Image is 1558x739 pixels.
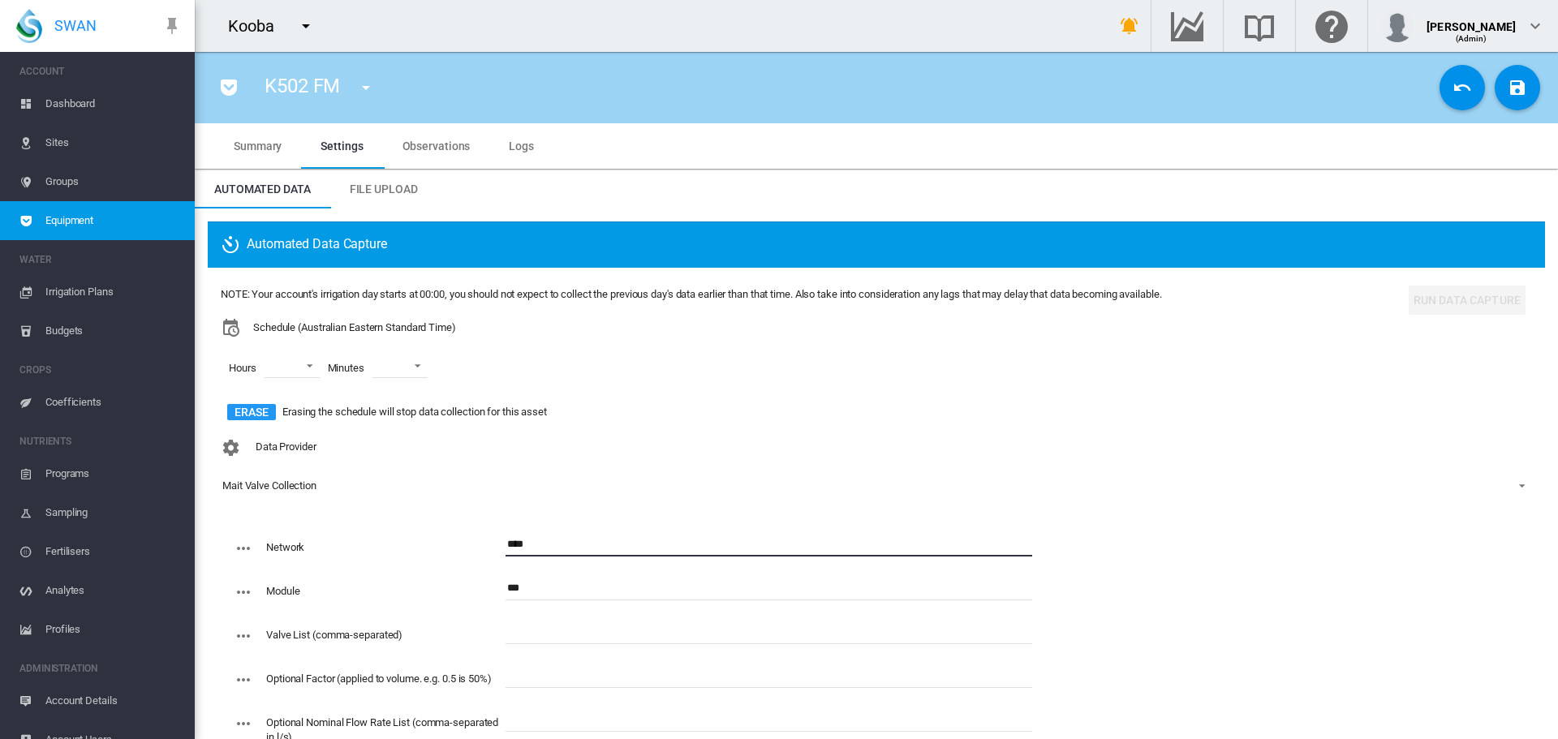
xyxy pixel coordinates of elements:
span: Programs [45,454,182,493]
button: Erase [227,404,276,420]
span: Groups [45,162,182,201]
span: Irrigation Plans [45,273,182,311]
span: (Admin) [1456,34,1487,43]
button: icon-menu-down [350,71,382,104]
md-icon: icon-calendar-clock [221,318,240,337]
span: CROPS [19,357,182,383]
label: Network [266,541,304,553]
span: Coefficients [45,383,182,422]
span: Data Provider [256,441,316,453]
span: Profiles [45,610,182,649]
button: Save Changes [1495,65,1540,110]
md-icon: icon-cog [221,438,240,458]
md-icon: icon-menu-down [356,78,376,97]
span: Account Details [45,681,182,720]
div: Kooba [228,15,289,37]
label: Module [266,585,299,597]
md-icon: icon-dots-horizontal [234,582,253,602]
md-icon: icon-content-save [1508,78,1527,97]
md-icon: icon-chevron-down [1526,16,1545,36]
label: Valve List (comma-separated) [266,629,402,641]
md-icon: icon-dots-horizontal [234,626,253,646]
md-icon: icon-camera-timer [221,235,247,255]
span: Automated Data Capture [221,235,387,255]
span: Erasing the schedule will stop data collection for this asset [282,405,547,419]
span: Budgets [45,311,182,350]
md-icon: icon-bell-ring [1120,16,1139,36]
span: Automated Data [214,183,311,195]
span: Observations [402,140,471,153]
span: Settings [321,140,363,153]
span: Dashboard [45,84,182,123]
md-icon: icon-dots-horizontal [234,714,253,733]
span: Equipment [45,201,182,240]
div: NOTE: Your account's irrigation day starts at 00:00, you should not expect to collect the previou... [221,287,1161,302]
span: Sites [45,123,182,162]
md-icon: icon-pocket [219,78,239,97]
span: File Upload [350,183,418,195]
span: ACCOUNT [19,58,182,84]
span: Minutes [320,353,372,384]
button: Cancel Changes [1440,65,1485,110]
span: Fertilisers [45,532,182,571]
md-icon: icon-menu-down [296,16,316,36]
button: icon-pocket [213,71,245,104]
span: NUTRIENTS [19,428,182,454]
label: Optional Factor (applied to volume. e.g. 0.5 is 50%) [266,672,492,685]
img: SWAN-Landscape-Logo-Colour-drop.png [16,9,42,43]
md-icon: icon-pin [162,16,182,36]
span: K502 FM [265,75,340,97]
span: ADMINISTRATION [19,655,182,681]
md-icon: icon-dots-horizontal [234,670,253,690]
div: [PERSON_NAME] [1427,12,1516,28]
span: Sampling [45,493,182,532]
md-icon: Go to the Data Hub [1168,16,1207,36]
button: icon-menu-down [290,10,322,42]
button: Run Data Capture [1409,286,1526,315]
span: WATER [19,247,182,273]
md-icon: Search the knowledge base [1240,16,1279,36]
span: Analytes [45,571,182,610]
img: profile.jpg [1381,10,1414,42]
button: icon-bell-ring [1113,10,1146,42]
md-select: Configuration: Mait Valve Collection [221,474,1532,498]
span: Summary [234,140,282,153]
span: Hours [221,353,265,384]
span: Schedule (Australian Eastern Standard Time) [253,320,456,335]
div: Mait Valve Collection [222,479,316,492]
md-icon: icon-dots-horizontal [234,539,253,558]
md-icon: icon-undo [1453,78,1472,97]
span: SWAN [54,15,97,36]
span: Logs [509,140,534,153]
md-icon: Click here for help [1312,16,1351,36]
